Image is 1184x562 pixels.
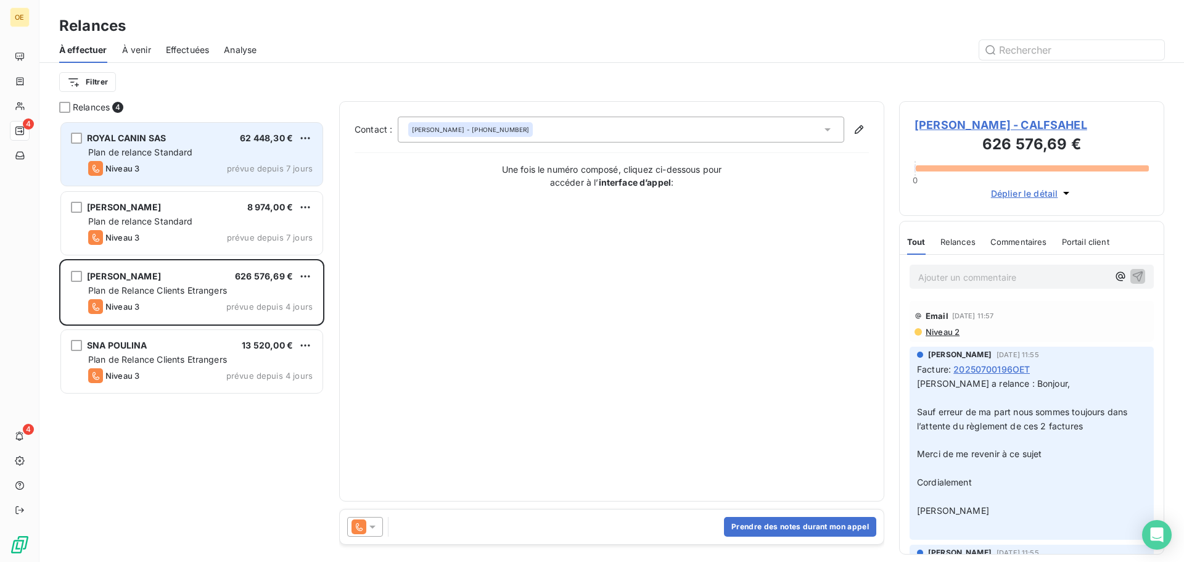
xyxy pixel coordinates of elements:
div: OE [10,7,30,27]
span: [PERSON_NAME] [412,125,464,134]
div: - [PHONE_NUMBER] [412,125,529,134]
span: Merci de me revenir à ce sujet [917,448,1042,459]
span: [DATE] 11:55 [997,549,1039,556]
span: Plan de relance Standard [88,216,193,226]
span: Niveau 3 [105,163,139,173]
span: prévue depuis 7 jours [227,163,313,173]
span: Déplier le détail [991,187,1058,200]
input: Rechercher [979,40,1164,60]
span: prévue depuis 7 jours [227,233,313,242]
span: [PERSON_NAME] a relance : Bonjour, [917,378,1070,389]
span: À effectuer [59,44,107,56]
span: Niveau 3 [105,371,139,381]
span: [PERSON_NAME] [917,505,989,516]
span: Niveau 3 [105,302,139,312]
span: 4 [23,118,34,130]
span: Niveau 2 [924,327,960,337]
span: Plan de relance Standard [88,147,193,157]
h3: 626 576,69 € [915,133,1149,158]
span: [PERSON_NAME] [928,349,992,360]
h3: Relances [59,15,126,37]
span: Plan de Relance Clients Etrangers [88,285,227,295]
span: 8 974,00 € [247,202,294,212]
span: Relances [940,237,976,247]
span: Portail client [1062,237,1109,247]
span: Tout [907,237,926,247]
span: Analyse [224,44,257,56]
span: Niveau 3 [105,233,139,242]
button: Déplier le détail [987,186,1077,200]
span: Commentaires [990,237,1047,247]
span: Effectuées [166,44,210,56]
span: [DATE] 11:57 [952,312,994,320]
span: 62 448,30 € [240,133,293,143]
span: 626 576,69 € [235,271,293,281]
span: [PERSON_NAME] [87,202,161,212]
span: [PERSON_NAME] [928,547,992,558]
img: Logo LeanPay [10,535,30,555]
span: prévue depuis 4 jours [226,371,313,381]
span: Facture : [917,363,951,376]
div: Open Intercom Messenger [1142,520,1172,550]
p: Une fois le numéro composé, cliquez ci-dessous pour accéder à l’ : [488,163,735,189]
span: 0 [913,175,918,185]
label: Contact : [355,123,398,136]
span: 4 [23,424,34,435]
span: Cordialement [917,477,972,487]
span: [DATE] 11:55 [997,351,1039,358]
span: Plan de Relance Clients Etrangers [88,354,227,365]
div: grid [59,121,324,562]
span: 20250700196OET [953,363,1030,376]
span: 13 520,00 € [242,340,293,350]
span: Relances [73,101,110,114]
span: SNA POULINA [87,340,147,350]
span: ROYAL CANIN SAS [87,133,166,143]
button: Prendre des notes durant mon appel [724,517,876,537]
span: 4 [112,102,123,113]
span: Email [926,311,948,321]
span: prévue depuis 4 jours [226,302,313,312]
span: À venir [122,44,151,56]
strong: interface d’appel [599,177,672,188]
span: [PERSON_NAME] [87,271,161,281]
button: Filtrer [59,72,116,92]
span: [PERSON_NAME] - CALFSAHEL [915,117,1149,133]
span: Sauf erreur de ma part nous sommes toujours dans l’attente du règlement de ces 2 factures [917,407,1130,431]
